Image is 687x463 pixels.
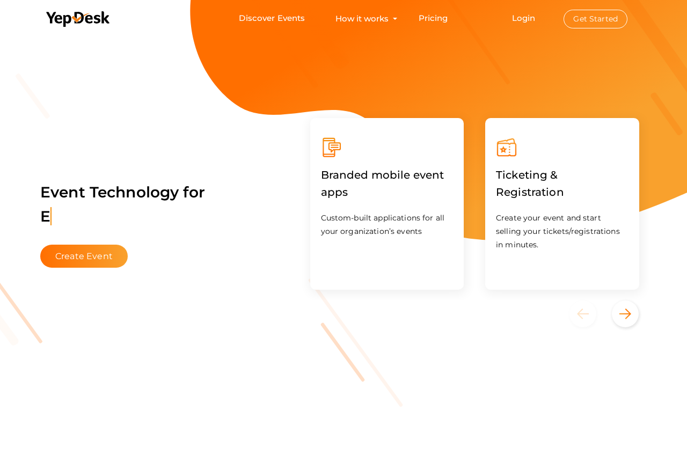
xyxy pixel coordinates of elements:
[321,188,454,198] a: Branded mobile event apps
[332,9,392,28] button: How it works
[40,207,52,225] span: E
[40,245,128,268] button: Create Event
[321,211,454,238] p: Custom-built applications for all your organization’s events
[564,10,627,28] button: Get Started
[419,9,448,28] a: Pricing
[239,9,305,28] a: Discover Events
[496,158,628,209] label: Ticketing & Registration
[40,167,205,242] label: Event Technology for
[496,188,628,198] a: Ticketing & Registration
[612,300,639,327] button: Next
[512,13,536,23] a: Login
[321,158,454,209] label: Branded mobile event apps
[569,300,610,327] button: Previous
[496,211,628,252] p: Create your event and start selling your tickets/registrations in minutes.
